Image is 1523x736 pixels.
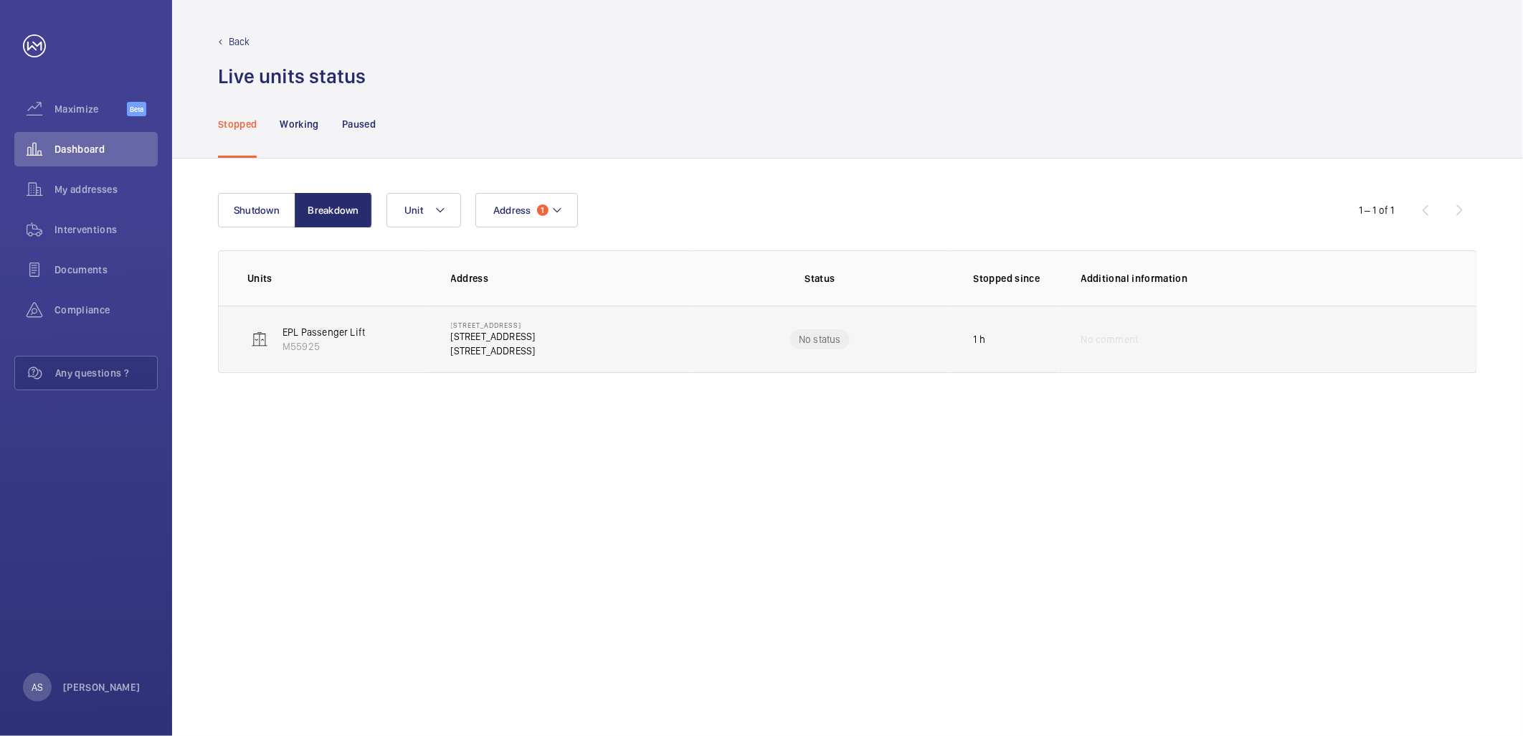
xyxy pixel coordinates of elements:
[229,34,250,49] p: Back
[974,271,1058,286] p: Stopped since
[283,339,365,354] p: M55925
[1081,332,1139,346] span: No comment
[218,193,295,227] button: Shutdown
[404,204,423,216] span: Unit
[974,332,986,346] p: 1 h
[54,142,158,156] span: Dashboard
[54,222,158,237] span: Interventions
[451,321,536,329] p: [STREET_ADDRESS]
[342,117,376,131] p: Paused
[493,204,531,216] span: Address
[55,366,157,380] span: Any questions ?
[451,329,536,344] p: [STREET_ADDRESS]
[247,271,428,286] p: Units
[54,182,158,197] span: My addresses
[799,332,841,346] p: No status
[451,271,690,286] p: Address
[295,193,372,227] button: Breakdown
[451,344,536,358] p: [STREET_ADDRESS]
[386,193,461,227] button: Unit
[54,303,158,317] span: Compliance
[218,63,366,90] h1: Live units status
[699,271,941,286] p: Status
[1081,271,1448,286] p: Additional information
[127,102,146,116] span: Beta
[251,331,268,348] img: elevator.svg
[283,325,365,339] p: EPL Passenger Lift
[280,117,318,131] p: Working
[1359,203,1395,217] div: 1 – 1 of 1
[218,117,257,131] p: Stopped
[537,204,549,216] span: 1
[475,193,578,227] button: Address1
[54,102,127,116] span: Maximize
[63,680,141,694] p: [PERSON_NAME]
[32,680,43,694] p: AS
[54,263,158,277] span: Documents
